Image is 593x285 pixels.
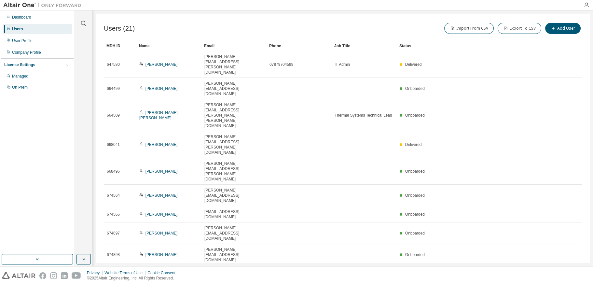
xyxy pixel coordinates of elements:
div: On Prem [12,85,28,90]
span: Onboarded [405,193,425,198]
button: Add User [545,23,581,34]
span: [PERSON_NAME][EMAIL_ADDRESS][PERSON_NAME][DOMAIN_NAME] [204,54,264,75]
a: [PERSON_NAME] [145,142,178,147]
span: 674566 [107,212,120,217]
img: linkedin.svg [61,272,68,279]
span: 674898 [107,252,120,257]
div: Email [204,41,264,51]
span: [PERSON_NAME][EMAIL_ADDRESS][DOMAIN_NAME] [204,81,264,96]
div: Website Terms of Use [104,270,147,276]
span: 07879704599 [269,62,293,67]
a: [PERSON_NAME] [145,169,178,174]
button: Export To CSV [498,23,541,34]
span: 668041 [107,142,120,147]
span: IT Admin [335,62,350,67]
span: Delivered [405,142,422,147]
img: Altair One [3,2,85,8]
span: [PERSON_NAME][EMAIL_ADDRESS][PERSON_NAME][DOMAIN_NAME] [204,161,264,182]
div: Users [12,26,23,32]
img: instagram.svg [50,272,57,279]
span: [PERSON_NAME][EMAIL_ADDRESS][PERSON_NAME][DOMAIN_NAME] [204,134,264,155]
p: © 2025 Altair Engineering, Inc. All Rights Reserved. [87,276,179,281]
span: Users (21) [104,25,135,32]
span: Onboarded [405,231,425,235]
span: [PERSON_NAME][EMAIL_ADDRESS][DOMAIN_NAME] [204,225,264,241]
span: [PERSON_NAME][EMAIL_ADDRESS][PERSON_NAME][PERSON_NAME][DOMAIN_NAME] [204,102,264,128]
a: [PERSON_NAME] [145,86,178,91]
span: 674897 [107,231,120,236]
a: [PERSON_NAME] [145,212,178,217]
span: Thermal Systems Technical Lead [335,113,392,118]
div: Dashboard [12,15,31,20]
div: MDH ID [106,41,134,51]
span: Onboarded [405,212,425,217]
div: Status [399,41,548,51]
span: Onboarded [405,252,425,257]
a: [PERSON_NAME] [PERSON_NAME] [139,110,177,120]
div: License Settings [4,62,35,67]
div: Privacy [87,270,104,276]
span: [PERSON_NAME][EMAIL_ADDRESS][DOMAIN_NAME] [204,188,264,203]
div: Name [139,41,199,51]
div: Job Title [334,41,394,51]
div: Company Profile [12,50,41,55]
img: youtube.svg [72,272,81,279]
img: altair_logo.svg [2,272,35,279]
a: [PERSON_NAME] [145,231,178,235]
span: 674564 [107,193,120,198]
div: User Profile [12,38,33,43]
div: Phone [269,41,329,51]
div: Cookie Consent [147,270,179,276]
span: 668496 [107,169,120,174]
span: [EMAIL_ADDRESS][DOMAIN_NAME] [204,209,264,220]
button: Import From CSV [444,23,494,34]
span: Onboarded [405,113,425,118]
span: Delivered [405,62,422,67]
div: Managed [12,74,28,79]
span: Onboarded [405,169,425,174]
span: 647580 [107,62,120,67]
span: [PERSON_NAME][EMAIL_ADDRESS][DOMAIN_NAME] [204,247,264,263]
span: 664509 [107,113,120,118]
span: 664499 [107,86,120,91]
img: facebook.svg [39,272,46,279]
a: [PERSON_NAME] [145,62,178,67]
a: [PERSON_NAME] [145,252,178,257]
a: [PERSON_NAME] [145,193,178,198]
span: Onboarded [405,86,425,91]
